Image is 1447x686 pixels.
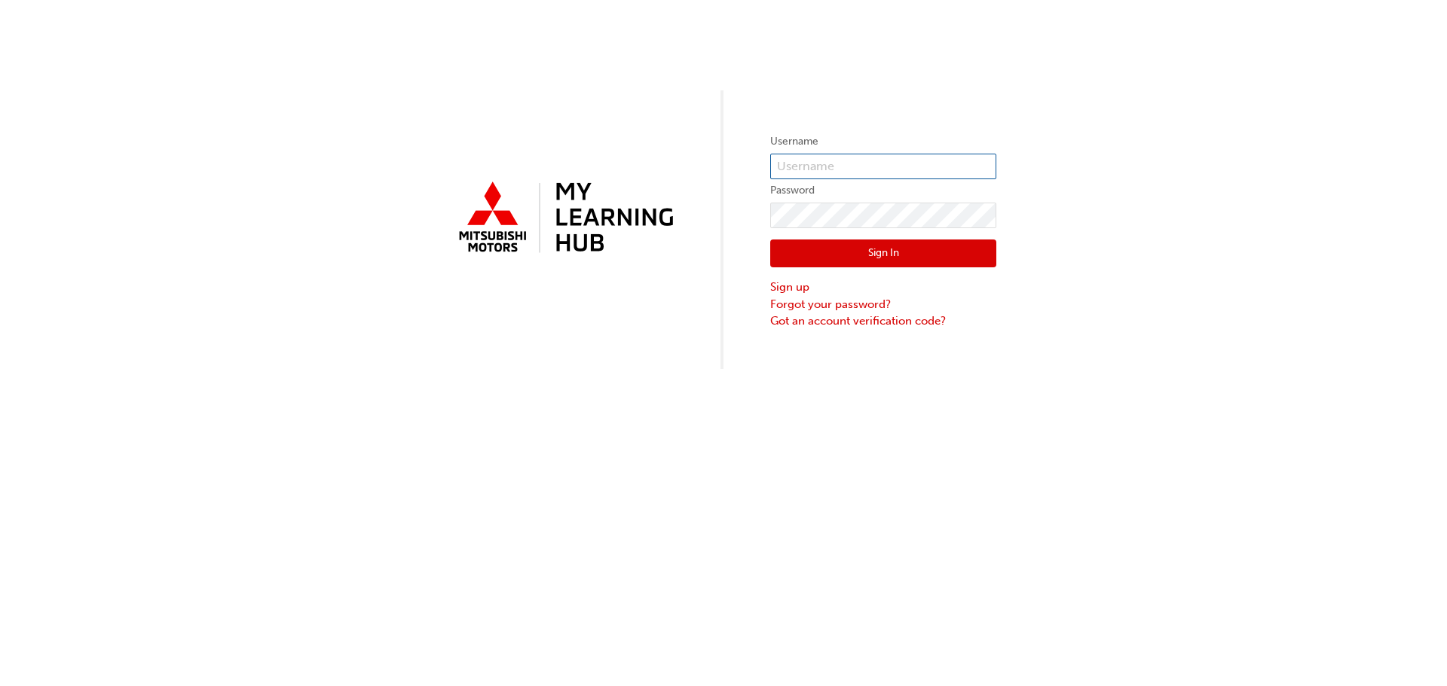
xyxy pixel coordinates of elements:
a: Got an account verification code? [770,313,996,330]
img: mmal [451,175,677,261]
a: Forgot your password? [770,296,996,313]
input: Username [770,154,996,179]
a: Sign up [770,279,996,296]
label: Username [770,133,996,151]
button: Sign In [770,239,996,268]
label: Password [770,181,996,200]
